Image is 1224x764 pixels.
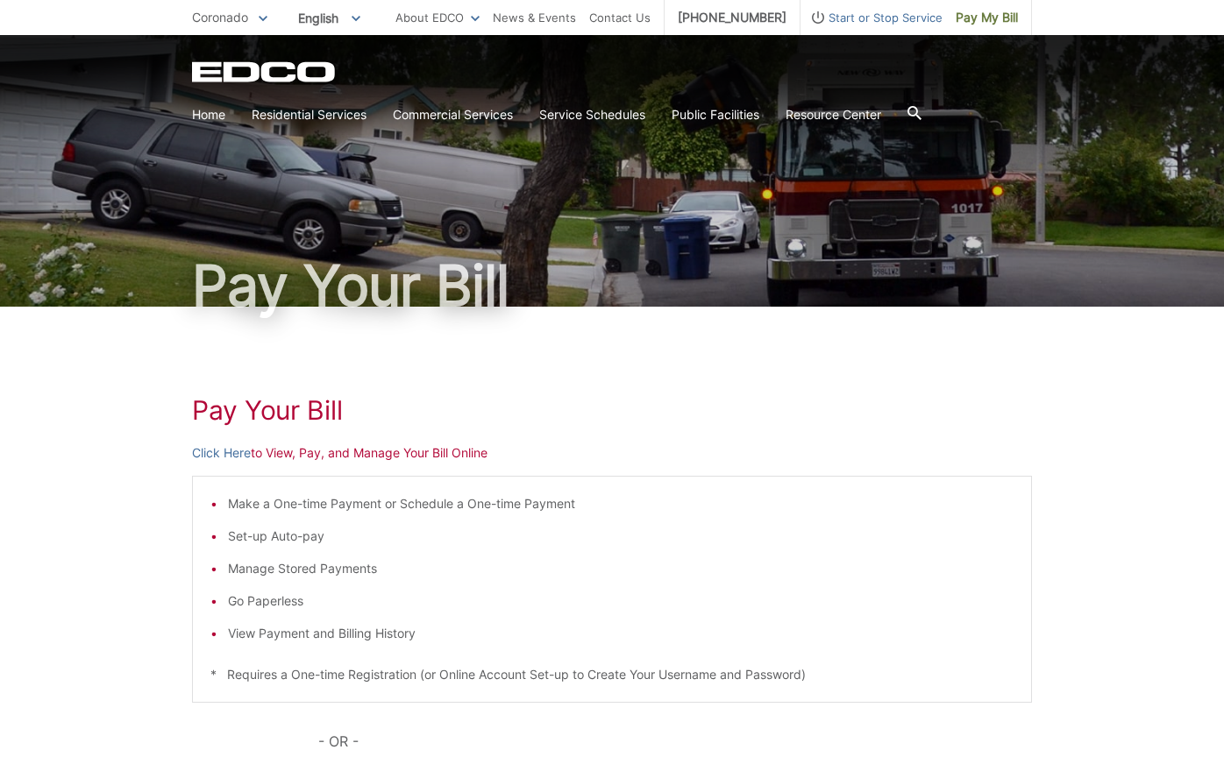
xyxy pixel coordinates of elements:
a: About EDCO [395,8,480,27]
span: English [285,4,374,32]
span: Coronado [192,10,248,25]
a: Click Here [192,443,251,463]
li: Make a One-time Payment or Schedule a One-time Payment [228,494,1014,513]
a: News & Events [493,8,576,27]
span: Pay My Bill [956,8,1018,27]
li: Manage Stored Payments [228,559,1014,578]
a: EDCD logo. Return to the homepage. [192,61,338,82]
a: Home [192,105,225,124]
p: - OR - [318,729,1032,753]
h1: Pay Your Bill [192,258,1032,314]
li: Set-up Auto-pay [228,527,1014,546]
a: Public Facilities [672,105,759,124]
p: * Requires a One-time Registration (or Online Account Set-up to Create Your Username and Password) [210,665,1014,684]
li: View Payment and Billing History [228,624,1014,643]
h1: Pay Your Bill [192,394,1032,426]
a: Resource Center [786,105,881,124]
a: Service Schedules [539,105,645,124]
a: Residential Services [252,105,366,124]
a: Commercial Services [393,105,513,124]
li: Go Paperless [228,591,1014,611]
p: to View, Pay, and Manage Your Bill Online [192,443,1032,463]
a: Contact Us [589,8,651,27]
